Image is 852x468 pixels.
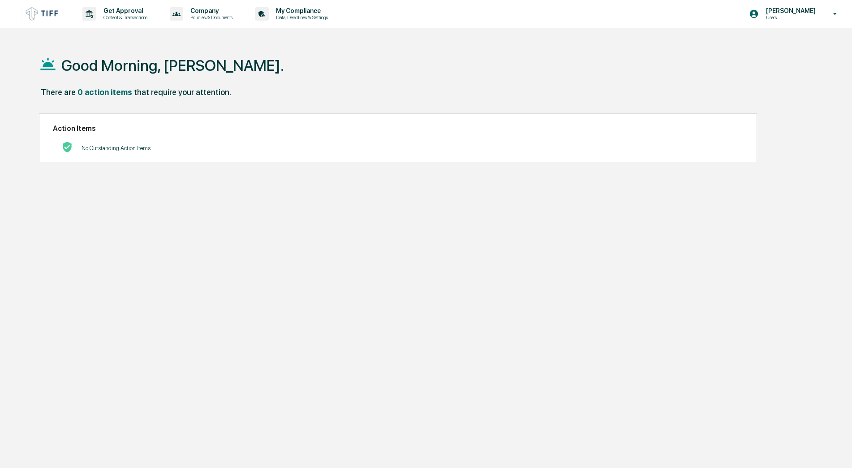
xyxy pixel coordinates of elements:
[96,7,152,14] p: Get Approval
[183,7,237,14] p: Company
[77,87,132,97] div: 0 action items
[759,14,820,21] p: Users
[62,142,73,152] img: No Actions logo
[183,14,237,21] p: Policies & Documents
[61,56,284,74] h1: Good Morning, [PERSON_NAME].
[96,14,152,21] p: Content & Transactions
[134,87,231,97] div: that require your attention.
[269,7,332,14] p: My Compliance
[41,87,76,97] div: There are
[53,124,743,133] h2: Action Items
[759,7,820,14] p: [PERSON_NAME]
[269,14,332,21] p: Data, Deadlines & Settings
[22,5,65,22] img: logo
[82,145,151,152] p: No Outstanding Action Items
